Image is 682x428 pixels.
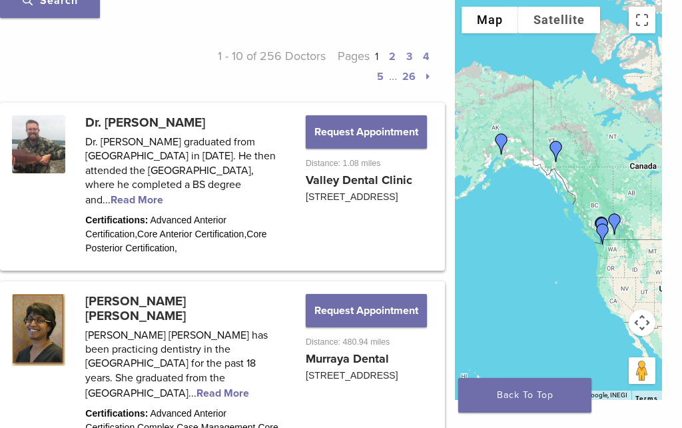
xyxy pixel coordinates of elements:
[423,50,430,63] a: 4
[326,46,434,86] p: Pages
[406,50,412,63] a: 3
[377,70,384,83] a: 5
[540,135,572,167] div: Dr. Rosh Govindasamy
[389,50,396,63] a: 2
[458,378,591,413] a: Back To Top
[375,50,378,63] a: 1
[217,46,326,86] p: 1 - 10 of 256 Doctors
[586,211,618,243] div: Dr. Caroline Binuhe
[462,7,518,33] button: Show street map
[486,128,517,160] div: Dr. Robert Robinson
[586,212,618,244] div: Dr. Banita Mann
[306,294,427,327] button: Request Appointment
[629,357,655,384] button: Drag Pegman onto the map to open Street View
[629,309,655,336] button: Map camera controls
[599,208,631,240] div: Dr. Sandy Crocker
[306,115,427,149] button: Request Appointment
[635,395,658,403] a: Terms
[389,69,397,83] span: …
[402,70,416,83] a: 26
[587,218,619,250] div: Dr. Jim Cunnington
[518,7,600,33] button: Show satellite imagery
[629,7,655,33] button: Toggle fullscreen view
